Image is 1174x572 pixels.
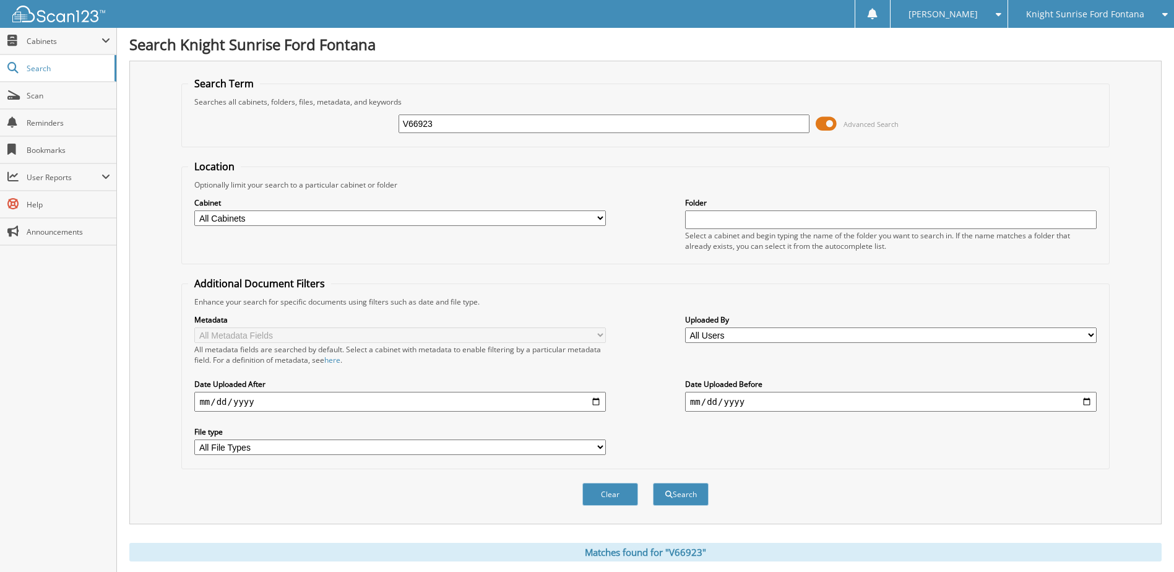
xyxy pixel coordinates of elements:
[685,230,1097,251] div: Select a cabinet and begin typing the name of the folder you want to search in. If the name match...
[685,392,1097,412] input: end
[194,427,606,437] label: File type
[1026,11,1144,18] span: Knight Sunrise Ford Fontana
[582,483,638,506] button: Clear
[129,543,1162,561] div: Matches found for "V66923"
[685,314,1097,325] label: Uploaded By
[188,97,1102,107] div: Searches all cabinets, folders, files, metadata, and keywords
[685,197,1097,208] label: Folder
[685,379,1097,389] label: Date Uploaded Before
[129,34,1162,54] h1: Search Knight Sunrise Ford Fontana
[27,118,110,128] span: Reminders
[194,344,606,365] div: All metadata fields are searched by default. Select a cabinet with metadata to enable filtering b...
[188,180,1102,190] div: Optionally limit your search to a particular cabinet or folder
[27,172,101,183] span: User Reports
[194,197,606,208] label: Cabinet
[188,277,331,290] legend: Additional Document Filters
[27,199,110,210] span: Help
[194,314,606,325] label: Metadata
[324,355,340,365] a: here
[188,160,241,173] legend: Location
[909,11,978,18] span: [PERSON_NAME]
[12,6,105,22] img: scan123-logo-white.svg
[27,90,110,101] span: Scan
[653,483,709,506] button: Search
[27,63,108,74] span: Search
[844,119,899,129] span: Advanced Search
[188,77,260,90] legend: Search Term
[194,392,606,412] input: start
[194,379,606,389] label: Date Uploaded After
[27,227,110,237] span: Announcements
[27,36,101,46] span: Cabinets
[188,297,1102,307] div: Enhance your search for specific documents using filters such as date and file type.
[27,145,110,155] span: Bookmarks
